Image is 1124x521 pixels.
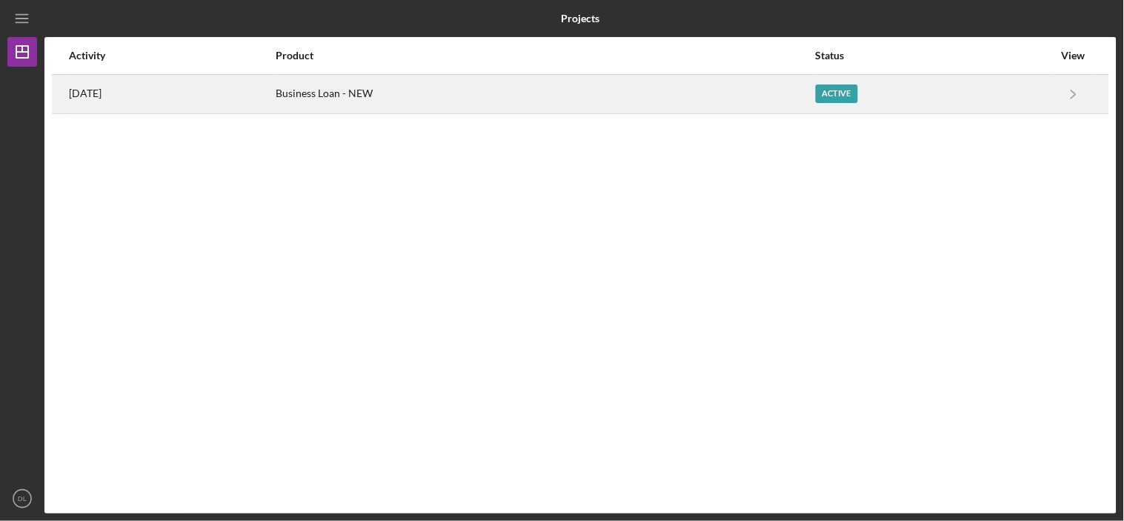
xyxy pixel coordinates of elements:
button: DL [7,484,37,514]
div: Active [816,84,858,103]
div: Status [816,50,1054,62]
b: Projects [561,13,599,24]
div: Product [276,50,814,62]
div: View [1055,50,1092,62]
div: Activity [69,50,274,62]
text: DL [18,495,27,503]
time: 2025-07-18 15:30 [69,87,102,99]
div: Business Loan - NEW [276,76,814,113]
